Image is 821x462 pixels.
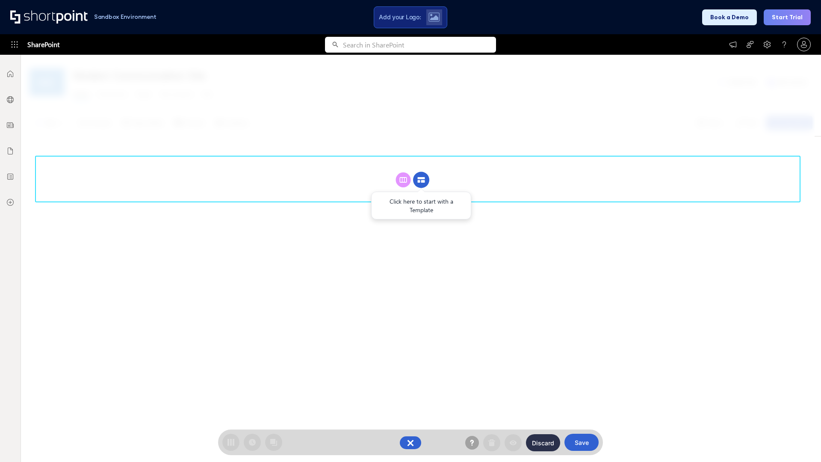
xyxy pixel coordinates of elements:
[702,9,757,25] button: Book a Demo
[526,434,560,451] button: Discard
[564,434,599,451] button: Save
[778,421,821,462] iframe: Chat Widget
[27,34,59,55] span: SharePoint
[764,9,811,25] button: Start Trial
[428,12,440,22] img: Upload logo
[343,37,496,53] input: Search in SharePoint
[379,13,421,21] span: Add your Logo:
[94,15,157,19] h1: Sandbox Environment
